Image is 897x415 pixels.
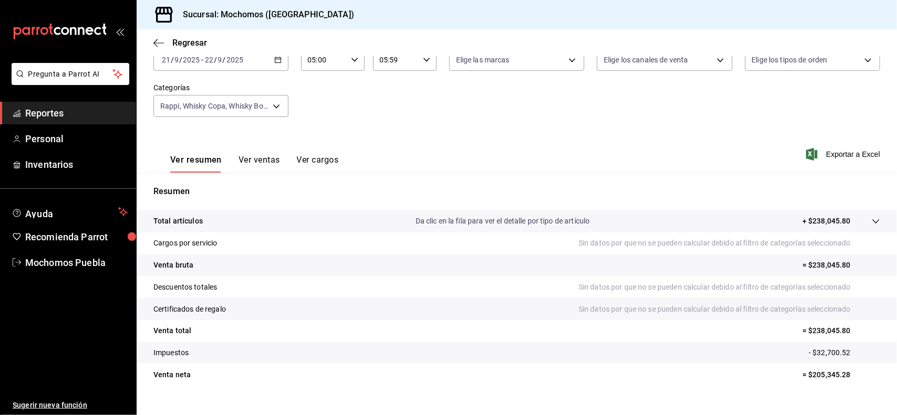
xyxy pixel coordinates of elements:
p: Cargos por servicio [153,238,218,249]
span: / [179,56,182,64]
input: -- [204,56,214,64]
p: Resumen [153,185,880,198]
span: Mochomos Puebla [25,256,128,270]
span: Elige los canales de venta [604,55,688,65]
span: Ayuda [25,206,114,218]
input: -- [174,56,179,64]
p: Impuestos [153,347,189,358]
button: Regresar [153,38,207,48]
p: Venta bruta [153,260,193,271]
span: Pregunta a Parrot AI [28,69,113,80]
p: Venta neta [153,369,191,380]
span: Inventarios [25,157,128,172]
button: Ver cargos [297,155,339,173]
span: - [201,56,203,64]
span: Personal [25,132,128,146]
p: = $238,045.80 [802,325,880,336]
span: Regresar [172,38,207,48]
button: Pregunta a Parrot AI [12,63,129,85]
p: Sin datos por que no se pueden calcular debido al filtro de categorías seleccionado [579,282,880,293]
span: / [171,56,174,64]
p: = $205,345.28 [802,369,880,380]
a: Pregunta a Parrot AI [7,76,129,87]
input: -- [161,56,171,64]
p: = $238,045.80 [802,260,880,271]
p: Da clic en la fila para ver el detalle por tipo de artículo [416,216,590,227]
span: / [223,56,226,64]
h3: Sucursal: Mochomos ([GEOGRAPHIC_DATA]) [174,8,354,21]
input: ---- [226,56,244,64]
button: Exportar a Excel [808,148,880,161]
input: -- [218,56,223,64]
p: Sin datos por que no se pueden calcular debido al filtro de categorías seleccionado [579,238,880,249]
p: Sin datos por que no se pueden calcular debido al filtro de categorías seleccionado [579,304,880,315]
div: navigation tabs [170,155,338,173]
button: Ver ventas [239,155,280,173]
span: Recomienda Parrot [25,230,128,244]
p: Total artículos [153,216,203,227]
span: Sugerir nueva función [13,400,128,411]
p: - $32,700.52 [809,347,880,358]
span: Reportes [25,106,128,120]
p: Venta total [153,325,191,336]
input: ---- [182,56,200,64]
span: Elige las marcas [456,55,510,65]
span: Elige los tipos de orden [752,55,828,65]
p: Descuentos totales [153,282,217,293]
p: + $238,045.80 [802,216,851,227]
button: open_drawer_menu [116,27,124,36]
label: Categorías [153,84,288,92]
button: Ver resumen [170,155,222,173]
p: Certificados de regalo [153,304,226,315]
span: Rappi, Whisky Copa, Whisky Botella, Vodka Copa, Vodka Botella, Vinos Usa, Vinos [GEOGRAPHIC_DATA]... [160,101,269,111]
span: / [214,56,217,64]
